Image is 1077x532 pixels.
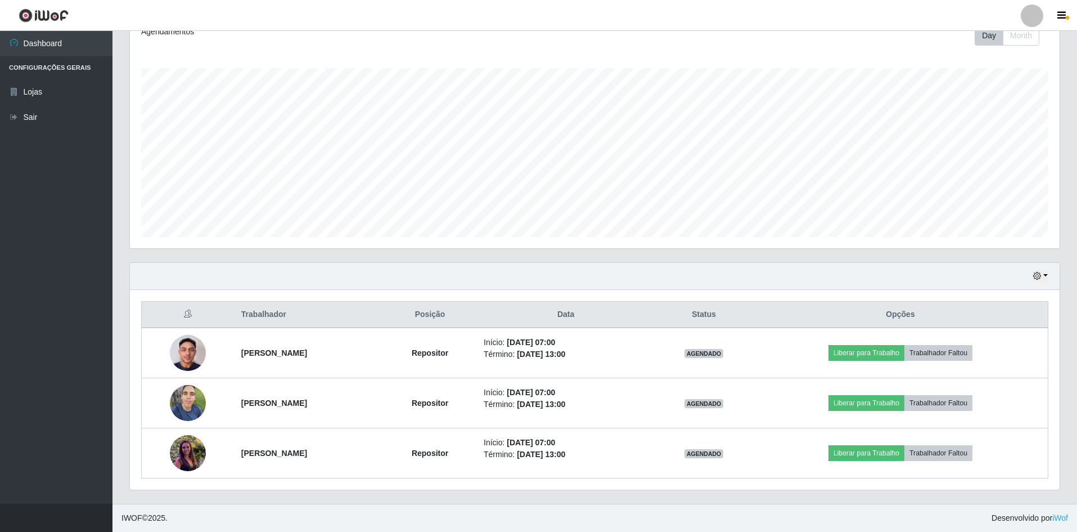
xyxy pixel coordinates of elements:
th: Opções [753,302,1048,328]
button: Trabalhador Faltou [904,445,972,461]
li: Início: [484,337,648,348]
strong: Repositor [412,399,448,408]
strong: Repositor [412,449,448,458]
li: Término: [484,348,648,360]
strong: [PERSON_NAME] [241,449,307,458]
div: First group [975,26,1039,46]
span: AGENDADO [684,399,724,408]
span: © 2025 . [121,512,168,524]
button: Trabalhador Faltou [904,395,972,411]
img: CoreUI Logo [19,8,69,23]
button: Liberar para Trabalho [828,345,904,361]
button: Liberar para Trabalho [828,445,904,461]
button: Liberar para Trabalho [828,395,904,411]
img: 1718656806486.jpeg [170,379,206,427]
time: [DATE] 13:00 [517,450,565,459]
span: AGENDADO [684,349,724,358]
th: Trabalhador [235,302,383,328]
li: Início: [484,387,648,399]
span: IWOF [121,513,142,522]
time: [DATE] 07:00 [507,438,555,447]
li: Término: [484,399,648,410]
span: Desenvolvido por [992,512,1068,524]
strong: [PERSON_NAME] [241,399,307,408]
button: Month [1003,26,1039,46]
button: Day [975,26,1003,46]
th: Status [655,302,753,328]
img: 1757006395686.jpeg [170,414,206,493]
div: Toolbar with button groups [975,26,1048,46]
th: Posição [383,302,477,328]
img: 1754834692100.jpeg [170,329,206,377]
span: AGENDADO [684,449,724,458]
time: [DATE] 13:00 [517,350,565,359]
time: [DATE] 13:00 [517,400,565,409]
div: Agendamentos [141,26,510,38]
li: Término: [484,449,648,461]
button: Trabalhador Faltou [904,345,972,361]
time: [DATE] 07:00 [507,338,555,347]
strong: Repositor [412,348,448,357]
li: Início: [484,437,648,449]
a: iWof [1052,513,1068,522]
time: [DATE] 07:00 [507,388,555,397]
th: Data [477,302,655,328]
strong: [PERSON_NAME] [241,348,307,357]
